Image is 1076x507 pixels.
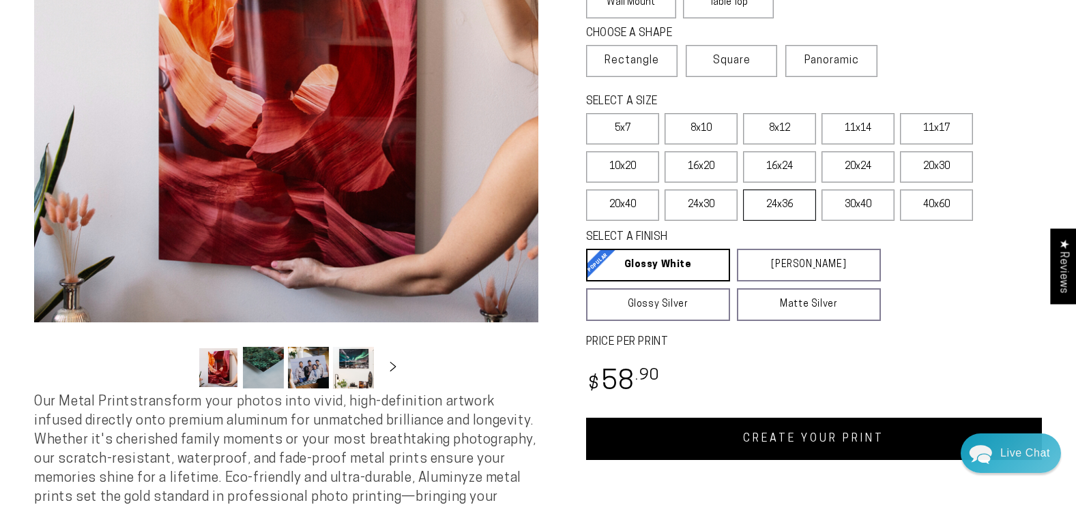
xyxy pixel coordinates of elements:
[821,151,895,183] label: 20x24
[900,113,973,144] label: 11x17
[586,418,1043,460] a: CREATE YOUR PRINT
[737,288,881,321] a: Matte Silver
[586,189,659,221] label: 20x40
[605,52,659,69] span: Rectangle
[243,347,284,388] button: Load image 2 in gallery view
[588,375,600,394] span: $
[1050,228,1076,304] div: Click to open Judge.me floating reviews tab
[961,433,1061,473] div: Chat widget toggle
[900,189,973,221] label: 40x60
[743,113,816,144] label: 8x12
[713,52,751,69] span: Square
[586,369,660,396] bdi: 58
[743,189,816,221] label: 24x36
[821,113,895,144] label: 11x14
[586,151,659,183] label: 10x20
[586,26,764,42] legend: CHOOSE A SHAPE
[586,230,848,245] legend: SELECT A FINISH
[1000,433,1050,473] div: Contact Us Directly
[164,353,194,383] button: Slide left
[333,347,374,388] button: Load image 4 in gallery view
[586,288,730,321] a: Glossy Silver
[586,113,659,144] label: 5x7
[743,151,816,183] label: 16x24
[378,353,408,383] button: Slide right
[900,151,973,183] label: 20x30
[804,55,859,66] span: Panoramic
[665,113,738,144] label: 8x10
[737,249,881,281] a: [PERSON_NAME]
[288,347,329,388] button: Load image 3 in gallery view
[665,189,738,221] label: 24x30
[198,347,239,388] button: Load image 1 in gallery view
[665,151,738,183] label: 16x20
[586,94,854,110] legend: SELECT A SIZE
[586,335,1043,350] label: PRICE PER PRINT
[635,368,660,384] sup: .90
[586,249,730,281] a: Glossy White
[821,189,895,221] label: 30x40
